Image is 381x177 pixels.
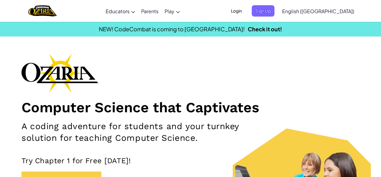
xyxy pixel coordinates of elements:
a: Check it out! [248,25,282,33]
span: NEW! CodeCombat is coming to [GEOGRAPHIC_DATA]! [99,25,245,33]
a: Parents [138,3,161,19]
a: English ([GEOGRAPHIC_DATA]) [279,3,357,19]
img: Home [28,5,57,17]
button: Login [227,5,246,17]
span: English ([GEOGRAPHIC_DATA]) [282,8,354,14]
button: Sign Up [252,5,274,17]
a: Ozaria by CodeCombat logo [28,5,57,17]
img: Ozaria branding logo [21,53,98,93]
span: Educators [106,8,130,14]
h2: A coding adventure for students and your turnkey solution for teaching Computer Science. [21,121,248,144]
p: Try Chapter 1 for Free [DATE]! [21,156,360,165]
span: Play [165,8,174,14]
h1: Computer Science that Captivates [21,99,360,116]
a: Play [161,3,183,19]
a: Educators [103,3,138,19]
